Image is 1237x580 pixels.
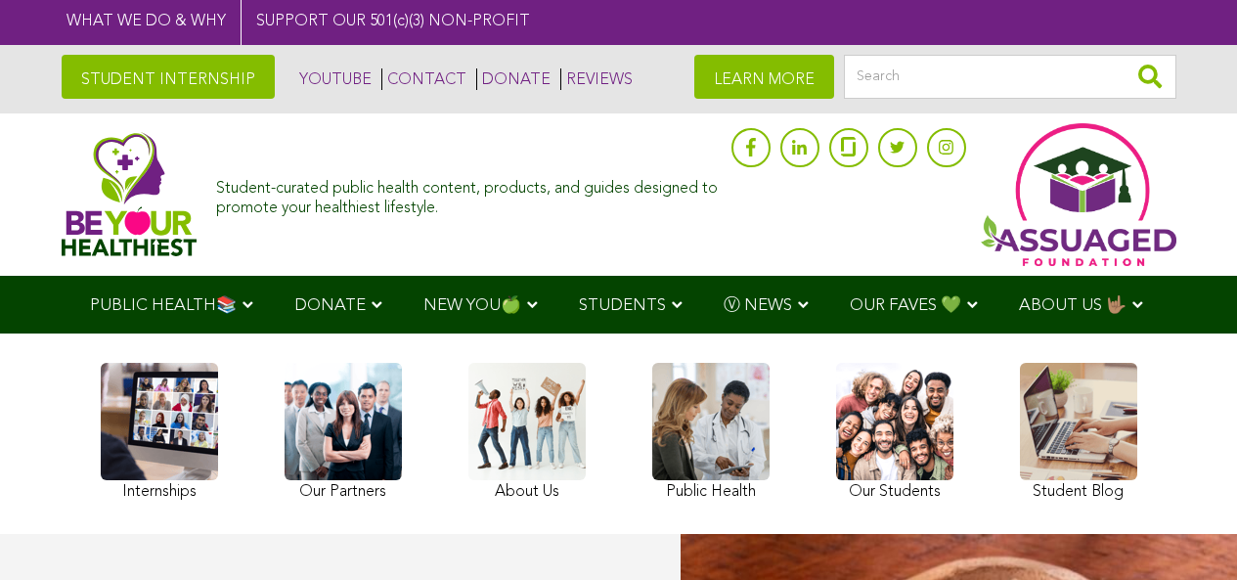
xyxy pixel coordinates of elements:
[216,170,721,217] div: Student-curated public health content, products, and guides designed to promote your healthiest l...
[476,68,551,90] a: DONATE
[90,297,237,314] span: PUBLIC HEALTH📚
[724,297,792,314] span: Ⓥ NEWS
[1019,297,1127,314] span: ABOUT US 🤟🏽
[841,137,855,156] img: glassdoor
[62,276,1176,334] div: Navigation Menu
[1139,486,1237,580] iframe: Chat Widget
[381,68,466,90] a: CONTACT
[62,132,198,256] img: Assuaged
[62,55,275,99] a: STUDENT INTERNSHIP
[850,297,961,314] span: OUR FAVES 💚
[294,297,366,314] span: DONATE
[844,55,1176,99] input: Search
[694,55,834,99] a: LEARN MORE
[423,297,521,314] span: NEW YOU🍏
[579,297,666,314] span: STUDENTS
[981,123,1176,266] img: Assuaged App
[560,68,633,90] a: REVIEWS
[294,68,372,90] a: YOUTUBE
